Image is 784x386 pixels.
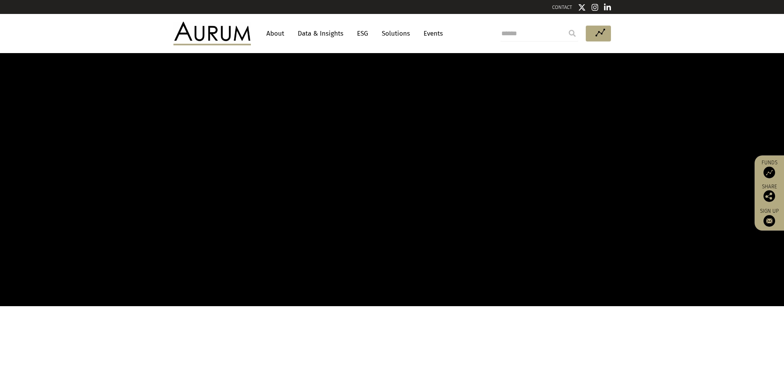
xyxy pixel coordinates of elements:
a: Events [420,26,443,41]
img: Aurum [173,22,251,45]
input: Submit [564,26,580,41]
img: Linkedin icon [604,3,611,11]
a: CONTACT [552,4,572,10]
a: Sign up [758,208,780,227]
a: Funds [758,159,780,178]
img: Twitter icon [578,3,586,11]
img: Access Funds [763,167,775,178]
a: Solutions [378,26,414,41]
img: Instagram icon [592,3,599,11]
div: Share [758,184,780,202]
img: Share this post [763,190,775,202]
a: About [262,26,288,41]
a: ESG [353,26,372,41]
a: Data & Insights [294,26,347,41]
img: Sign up to our newsletter [763,215,775,227]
